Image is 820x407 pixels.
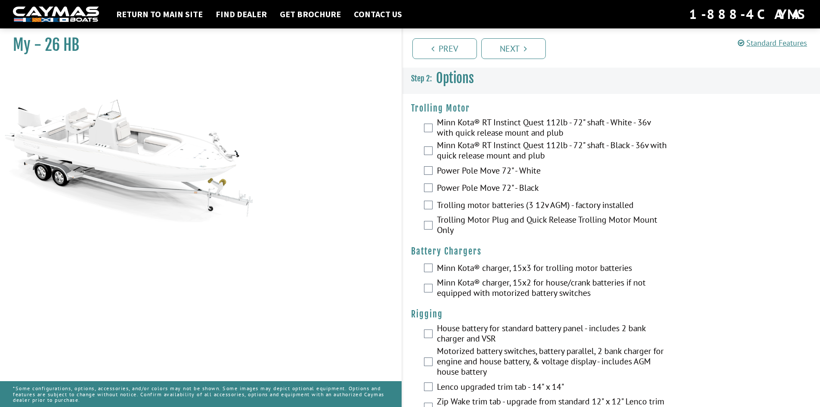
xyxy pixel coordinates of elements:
h4: Battery Chargers [411,246,812,257]
label: Minn Kota® charger, 15x3 for trolling motor batteries [437,263,667,275]
a: Get Brochure [275,9,345,20]
h4: Rigging [411,309,812,320]
a: Next [481,38,546,59]
label: Minn Kota® RT Instinct Quest 112lb - 72" shaft - White - 36v with quick release mount and plub [437,117,667,140]
img: white-logo-c9c8dbefe5ff5ceceb0f0178aa75bf4bb51f6bca0971e226c86eb53dfe498488.png [13,6,99,22]
label: Lenco upgraded trim tab - 14" x 14" [437,382,667,394]
label: Minn Kota® charger, 15x2 for house/crank batteries if not equipped with motorized battery switches [437,277,667,300]
h4: Trolling Motor [411,103,812,114]
label: Minn Kota® RT Instinct Quest 112lb - 72" shaft - Black - 36v with quick release mount and plub [437,140,667,163]
p: *Some configurations, options, accessories, and/or colors may not be shown. Some images may depic... [13,381,389,407]
label: Power Pole Move 72" - White [437,165,667,178]
a: Contact Us [350,9,406,20]
a: Standard Features [738,38,807,48]
div: 1-888-4CAYMAS [689,5,807,24]
a: Prev [412,38,477,59]
label: Motorized battery switches, battery parallel, 2 bank charger for engine and house battery, & volt... [437,346,667,379]
label: Trolling Motor Plug and Quick Release Trolling Motor Mount Only [437,214,667,237]
label: Power Pole Move 72" - Black [437,183,667,195]
a: Return to main site [112,9,207,20]
label: Trolling motor batteries (3 12v AGM) - factory installed [437,200,667,212]
label: House battery for standard battery panel - includes 2 bank charger and VSR [437,323,667,346]
h1: My - 26 HB [13,35,380,55]
a: Find Dealer [211,9,271,20]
